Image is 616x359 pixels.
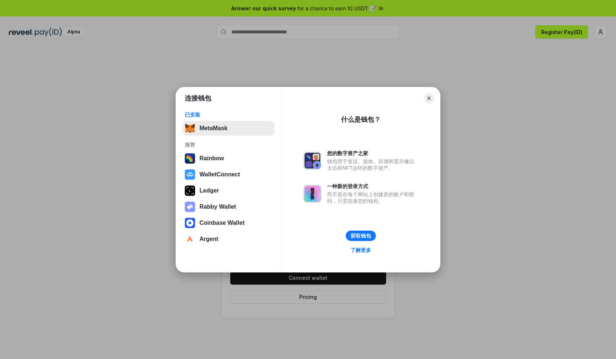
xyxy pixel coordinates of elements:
[424,93,434,103] button: Close
[304,185,321,202] img: svg+xml,%3Csvg%20xmlns%3D%22http%3A%2F%2Fwww.w3.org%2F2000%2Fsvg%22%20fill%3D%22none%22%20viewBox...
[185,111,272,118] div: 已安装
[351,232,371,239] div: 获取钱包
[327,150,418,157] div: 您的数字资产之家
[327,183,418,190] div: 一种新的登录方式
[185,94,211,103] h1: 连接钱包
[185,186,195,196] img: svg+xml,%3Csvg%20xmlns%3D%22http%3A%2F%2Fwww.w3.org%2F2000%2Fsvg%22%20width%3D%2228%22%20height%3...
[185,202,195,212] img: svg+xml,%3Csvg%20xmlns%3D%22http%3A%2F%2Fwww.w3.org%2F2000%2Fsvg%22%20fill%3D%22none%22%20viewBox...
[185,234,195,244] img: svg+xml,%3Csvg%20width%3D%2228%22%20height%3D%2228%22%20viewBox%3D%220%200%2028%2028%22%20fill%3D...
[327,158,418,171] div: 钱包用于发送、接收、存储和显示像以太坊和NFT这样的数字资产。
[183,216,275,230] button: Coinbase Wallet
[185,169,195,180] img: svg+xml,%3Csvg%20width%3D%2228%22%20height%3D%2228%22%20viewBox%3D%220%200%2028%2028%22%20fill%3D...
[185,153,195,164] img: svg+xml,%3Csvg%20width%3D%22120%22%20height%3D%22120%22%20viewBox%3D%220%200%20120%20120%22%20fil...
[185,142,272,148] div: 推荐
[351,247,371,253] div: 了解更多
[183,121,275,136] button: MetaMask
[199,155,224,162] div: Rainbow
[185,123,195,133] img: svg+xml,%3Csvg%20fill%3D%22none%22%20height%3D%2233%22%20viewBox%3D%220%200%2035%2033%22%20width%...
[183,199,275,214] button: Rabby Wallet
[199,236,219,242] div: Argent
[199,187,219,194] div: Ledger
[199,171,240,178] div: WalletConnect
[183,167,275,182] button: WalletConnect
[199,204,236,210] div: Rabby Wallet
[304,152,321,169] img: svg+xml,%3Csvg%20xmlns%3D%22http%3A%2F%2Fwww.w3.org%2F2000%2Fsvg%22%20fill%3D%22none%22%20viewBox...
[341,115,381,124] div: 什么是钱包？
[346,231,376,241] button: 获取钱包
[346,245,375,255] a: 了解更多
[199,220,245,226] div: Coinbase Wallet
[183,151,275,166] button: Rainbow
[199,125,227,132] div: MetaMask
[327,191,418,204] div: 而不是在每个网站上创建新的账户和密码，只需连接您的钱包。
[185,218,195,228] img: svg+xml,%3Csvg%20width%3D%2228%22%20height%3D%2228%22%20viewBox%3D%220%200%2028%2028%22%20fill%3D...
[183,183,275,198] button: Ledger
[183,232,275,246] button: Argent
